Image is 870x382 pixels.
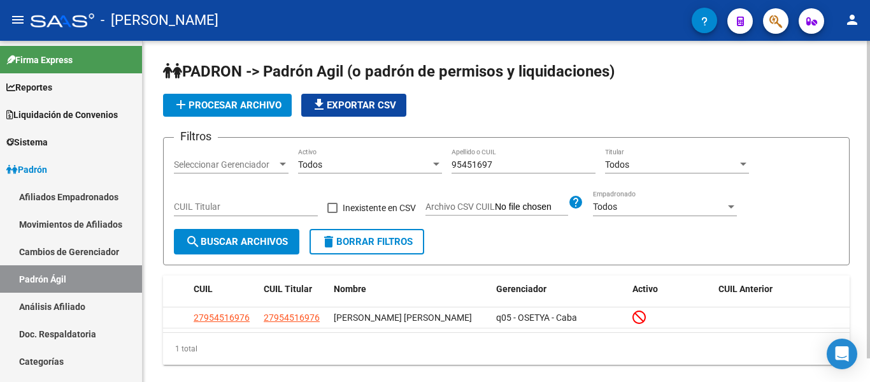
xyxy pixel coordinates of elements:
[174,159,277,170] span: Seleccionar Gerenciador
[301,94,406,117] button: Exportar CSV
[163,62,615,80] span: PADRON -> Padrón Agil (o padrón de permisos y liquidaciones)
[718,284,773,294] span: CUIL Anterior
[496,312,577,323] span: q05 - OSETYA - Caba
[627,275,713,303] datatable-header-cell: Activo
[101,6,218,34] span: - [PERSON_NAME]
[311,97,327,112] mat-icon: file_download
[6,108,118,122] span: Liquidación de Convenios
[163,333,850,365] div: 1 total
[185,236,288,247] span: Buscar Archivos
[173,97,189,112] mat-icon: add
[298,159,322,170] span: Todos
[334,284,366,294] span: Nombre
[605,159,629,170] span: Todos
[310,229,424,254] button: Borrar Filtros
[495,202,568,213] input: Archivo CSV CUIL
[713,275,850,303] datatable-header-cell: CUIL Anterior
[593,202,617,212] span: Todos
[6,80,52,94] span: Reportes
[189,275,259,303] datatable-header-cell: CUIL
[845,12,860,27] mat-icon: person
[311,99,396,111] span: Exportar CSV
[6,163,47,177] span: Padrón
[343,200,416,216] span: Inexistente en CSV
[6,135,48,149] span: Sistema
[6,53,73,67] span: Firma Express
[632,284,658,294] span: Activo
[264,284,312,294] span: CUIL Titular
[496,284,546,294] span: Gerenciador
[568,195,583,210] mat-icon: help
[173,99,282,111] span: Procesar archivo
[425,202,495,212] span: Archivo CSV CUIL
[334,312,472,323] span: [PERSON_NAME] [PERSON_NAME]
[174,128,218,145] h3: Filtros
[10,12,25,27] mat-icon: menu
[321,236,413,247] span: Borrar Filtros
[329,275,491,303] datatable-header-cell: Nombre
[194,284,213,294] span: CUIL
[185,234,201,249] mat-icon: search
[321,234,336,249] mat-icon: delete
[264,312,320,323] span: 27954516976
[163,94,292,117] button: Procesar archivo
[827,339,857,369] div: Open Intercom Messenger
[491,275,628,303] datatable-header-cell: Gerenciador
[174,229,299,254] button: Buscar Archivos
[194,312,250,323] span: 27954516976
[259,275,329,303] datatable-header-cell: CUIL Titular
